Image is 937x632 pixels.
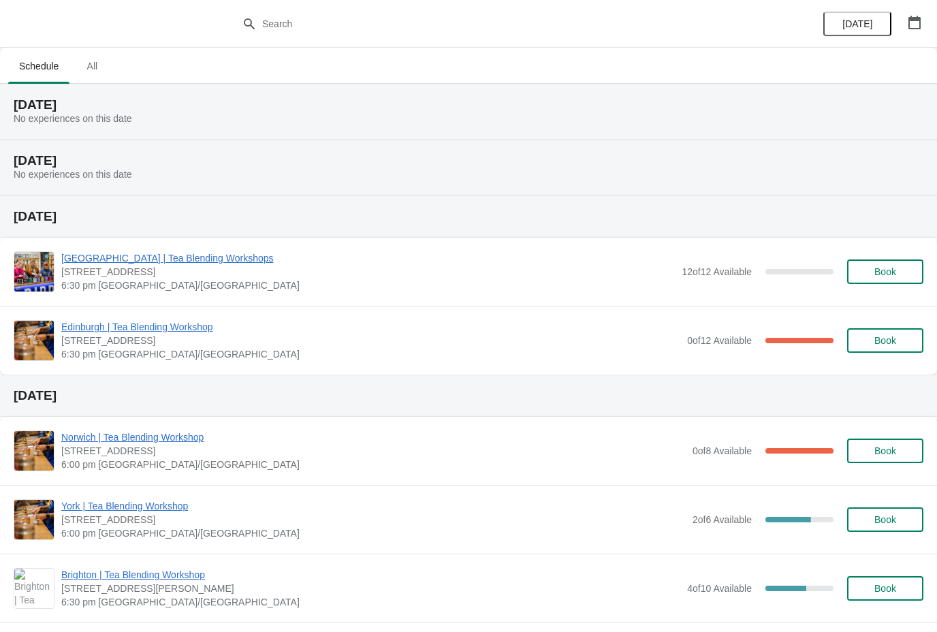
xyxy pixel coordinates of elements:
[874,583,896,594] span: Book
[14,169,132,180] span: No experiences on this date
[687,583,752,594] span: 4 of 10 Available
[823,12,891,36] button: [DATE]
[842,18,872,29] span: [DATE]
[75,54,109,78] span: All
[874,514,896,525] span: Book
[874,266,896,277] span: Book
[847,259,923,284] button: Book
[14,113,132,124] span: No experiences on this date
[682,266,752,277] span: 12 of 12 Available
[61,526,686,540] span: 6:00 pm [GEOGRAPHIC_DATA]/[GEOGRAPHIC_DATA]
[61,251,675,265] span: [GEOGRAPHIC_DATA] | Tea Blending Workshops
[693,445,752,456] span: 0 of 8 Available
[14,98,923,112] h2: [DATE]
[14,210,923,223] h2: [DATE]
[874,335,896,346] span: Book
[61,320,680,334] span: Edinburgh | Tea Blending Workshop
[61,595,680,609] span: 6:30 pm [GEOGRAPHIC_DATA]/[GEOGRAPHIC_DATA]
[61,582,680,595] span: [STREET_ADDRESS][PERSON_NAME]
[14,252,54,291] img: Glasgow | Tea Blending Workshops | 215 Byres Road, Glasgow G12 8UD, UK | 6:30 pm Europe/London
[61,279,675,292] span: 6:30 pm [GEOGRAPHIC_DATA]/[GEOGRAPHIC_DATA]
[61,347,680,361] span: 6:30 pm [GEOGRAPHIC_DATA]/[GEOGRAPHIC_DATA]
[847,576,923,601] button: Book
[61,265,675,279] span: [STREET_ADDRESS]
[61,458,686,471] span: 6:00 pm [GEOGRAPHIC_DATA]/[GEOGRAPHIC_DATA]
[61,499,686,513] span: York | Tea Blending Workshop
[847,439,923,463] button: Book
[14,321,54,360] img: Edinburgh | Tea Blending Workshop | 89 Rose Street, Edinburgh, EH2 3DT | 6:30 pm Europe/London
[61,513,686,526] span: [STREET_ADDRESS]
[14,569,54,608] img: Brighton | Tea Blending Workshop | 41 Gardner Street, Brighton BN1 1UN | 6:30 pm Europe/London
[693,514,752,525] span: 2 of 6 Available
[61,568,680,582] span: Brighton | Tea Blending Workshop
[874,445,896,456] span: Book
[847,507,923,532] button: Book
[61,430,686,444] span: Norwich | Tea Blending Workshop
[847,328,923,353] button: Book
[14,431,54,471] img: Norwich | Tea Blending Workshop | 9 Back Of The Inns, Norwich NR2 1PT, UK | 6:00 pm Europe/London
[687,335,752,346] span: 0 of 12 Available
[61,444,686,458] span: [STREET_ADDRESS]
[61,334,680,347] span: [STREET_ADDRESS]
[8,54,69,78] span: Schedule
[14,500,54,539] img: York | Tea Blending Workshop | 73 Low Petergate, YO1 7HY | 6:00 pm Europe/London
[14,389,923,402] h2: [DATE]
[14,154,923,168] h2: [DATE]
[261,12,703,36] input: Search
